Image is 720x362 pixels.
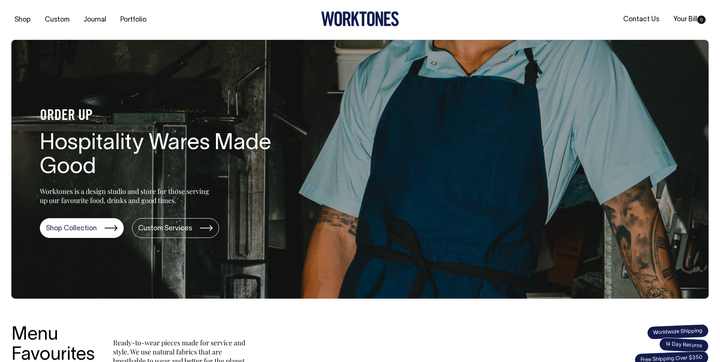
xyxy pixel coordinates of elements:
h4: ORDER UP [40,108,283,124]
span: 14 Day Returns [659,337,709,353]
span: Worldwide Shipping [647,324,709,340]
p: Worktones is a design studio and store for those serving up our favourite food, drinks and good t... [40,187,213,205]
a: Journal [80,14,109,26]
a: Shop Collection [40,218,124,238]
a: Shop [11,14,34,26]
a: Contact Us [620,13,662,26]
a: Custom Services [132,218,219,238]
h1: Hospitality Wares Made Good [40,132,283,180]
a: Your Bill0 [670,13,709,26]
span: 0 [697,16,706,24]
a: Custom [42,14,72,26]
a: Portfolio [117,14,150,26]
